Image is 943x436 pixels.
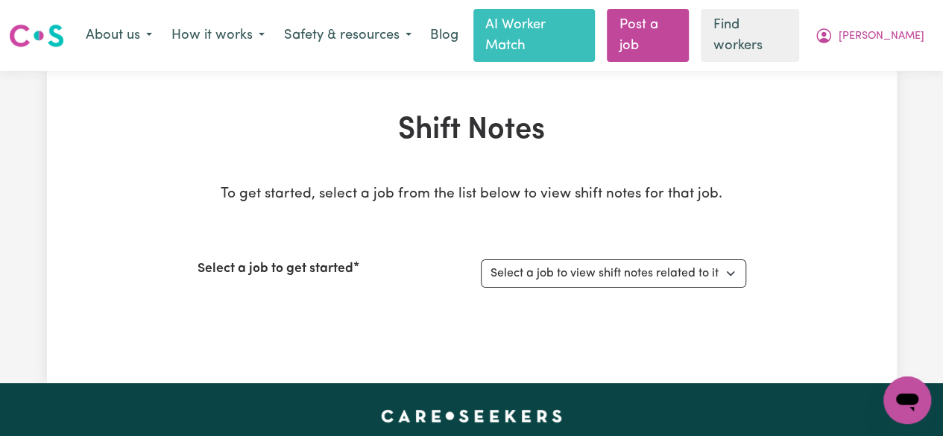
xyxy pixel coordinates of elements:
a: Post a job [607,9,689,62]
a: Careseekers home page [381,410,562,422]
iframe: Button to launch messaging window [883,376,931,424]
button: About us [76,20,162,51]
h1: Shift Notes [198,113,746,148]
img: Careseekers logo [9,22,64,49]
a: Blog [421,19,467,52]
button: Safety & resources [274,20,421,51]
span: [PERSON_NAME] [839,28,924,45]
a: Careseekers logo [9,19,64,53]
label: Select a job to get started [198,259,353,279]
button: How it works [162,20,274,51]
button: My Account [805,20,934,51]
a: Find workers [701,9,799,62]
p: To get started, select a job from the list below to view shift notes for that job. [198,184,746,206]
a: AI Worker Match [473,9,595,62]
